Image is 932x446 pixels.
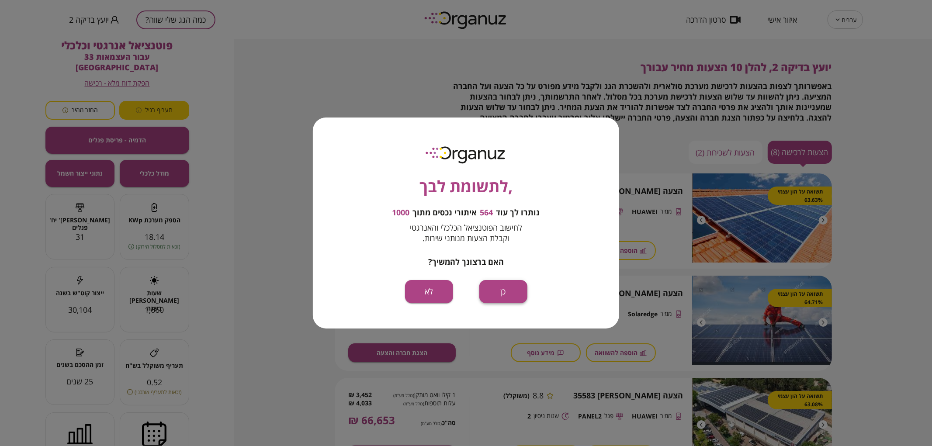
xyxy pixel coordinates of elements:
span: איתורי נכסים מתוך [413,208,477,218]
span: האם ברצונך להמשיך? [428,256,504,267]
button: כן [479,280,527,303]
span: 564 [480,208,493,218]
span: לחישוב הפוטנציאל הכלכלי והאנרגטי וקבלת הצעות מנותני שירות. [410,222,522,243]
img: logo [419,143,513,166]
button: לא [405,280,453,303]
span: 1000 [392,208,410,218]
span: נותרו לך עוד [496,208,540,218]
span: ,לתשומת לבך [419,175,513,198]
